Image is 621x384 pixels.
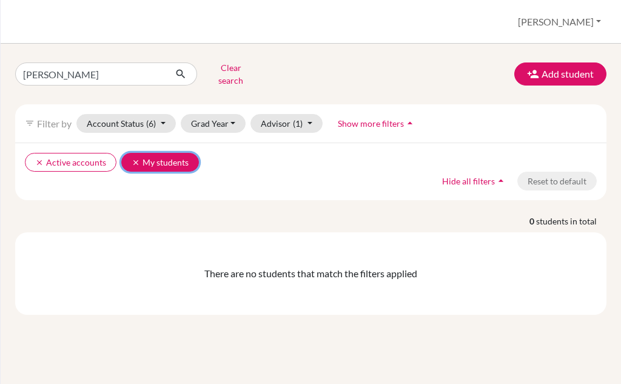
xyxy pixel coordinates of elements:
[495,175,507,187] i: arrow_drop_up
[432,172,517,190] button: Hide all filtersarrow_drop_up
[293,118,303,129] span: (1)
[76,114,176,133] button: Account Status(6)
[404,117,416,129] i: arrow_drop_up
[132,158,140,167] i: clear
[250,114,323,133] button: Advisor(1)
[529,215,536,227] strong: 0
[25,266,597,281] div: There are no students that match the filters applied
[514,62,606,86] button: Add student
[512,10,606,33] button: [PERSON_NAME]
[25,118,35,128] i: filter_list
[15,62,166,86] input: Find student by name...
[35,158,44,167] i: clear
[536,215,606,227] span: students in total
[338,118,404,129] span: Show more filters
[442,176,495,186] span: Hide all filters
[181,114,246,133] button: Grad Year
[197,58,264,90] button: Clear search
[121,153,199,172] button: clearMy students
[25,153,116,172] button: clearActive accounts
[37,118,72,129] span: Filter by
[146,118,156,129] span: (6)
[517,172,597,190] button: Reset to default
[327,114,426,133] button: Show more filtersarrow_drop_up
